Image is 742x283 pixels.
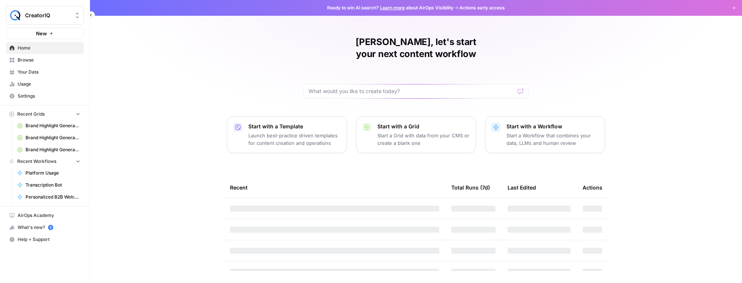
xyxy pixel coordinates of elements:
span: Browse [18,57,80,63]
div: Actions [583,177,602,198]
a: Settings [6,90,84,102]
span: Actions early access [460,5,505,11]
span: AirOps Academy [18,212,80,219]
p: Start a Workflow that combines your data, LLMs and human review [506,132,599,147]
button: Recent Grids [6,108,84,120]
a: Brand Highlight Generator Grid (2) [14,144,84,156]
a: Brand Highlight Generator Grid [14,120,84,132]
p: Start a Grid with data from your CMS or create a blank one [377,132,470,147]
a: Usage [6,78,84,90]
span: Brand Highlight Generator Grid (2) [26,146,80,153]
span: Recent Grids [17,111,45,117]
button: What's new? 5 [6,221,84,233]
button: Start with a TemplateLaunch best-practice driven templates for content creation and operations [227,116,347,153]
span: Brand Highlight Generator Grid (3) [26,134,80,141]
span: Recent Workflows [17,158,56,165]
button: New [6,28,84,39]
a: Your Data [6,66,84,78]
h1: [PERSON_NAME], let's start your next content workflow [303,36,529,60]
a: 5 [48,225,53,230]
a: Learn more [380,5,405,11]
a: Brand Highlight Generator Grid (3) [14,132,84,144]
p: Start with a Grid [377,123,470,130]
span: New [36,30,47,37]
a: Home [6,42,84,54]
span: Brand Highlight Generator Grid [26,122,80,129]
p: Launch best-practice driven templates for content creation and operations [248,132,341,147]
text: 5 [50,226,51,229]
span: Help + Support [18,236,80,243]
div: Total Runs (7d) [451,177,490,198]
button: Help + Support [6,233,84,245]
p: Start with a Template [248,123,341,130]
button: Workspace: CreatorIQ [6,6,84,25]
a: Transcription Bot [14,179,84,191]
span: Ready to win AI search? about AirOps Visibility [327,5,454,11]
span: Usage [18,81,80,87]
span: Platform Usage [26,170,80,176]
button: Start with a GridStart a Grid with data from your CMS or create a blank one [356,116,476,153]
span: Settings [18,93,80,99]
span: Transcription Bot [26,182,80,188]
a: Platform Usage [14,167,84,179]
span: CreatorIQ [25,12,71,19]
a: Personalized B2B Welcome Email [14,191,84,203]
input: What would you like to create today? [308,87,515,95]
a: Browse [6,54,84,66]
a: AirOps Academy [6,209,84,221]
div: Last Edited [508,177,536,198]
button: Start with a WorkflowStart a Workflow that combines your data, LLMs and human review [485,116,605,153]
div: What's new? [6,222,83,233]
span: Personalized B2B Welcome Email [26,194,80,200]
img: CreatorIQ Logo [9,9,22,22]
p: Start with a Workflow [506,123,599,130]
span: Your Data [18,69,80,75]
div: Recent [230,177,439,198]
span: Home [18,45,80,51]
button: Recent Workflows [6,156,84,167]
